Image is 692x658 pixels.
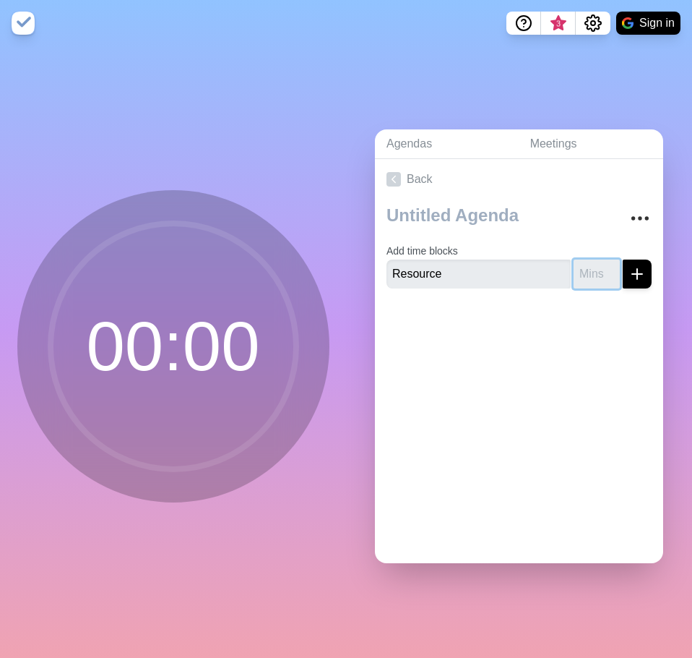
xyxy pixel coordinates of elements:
img: google logo [622,17,633,29]
input: Name [386,260,571,289]
button: Sign in [616,12,680,35]
button: Settings [576,12,610,35]
a: Back [375,159,663,200]
a: Agendas [375,129,519,159]
span: 3 [553,18,564,30]
button: What’s new [541,12,576,35]
a: Meetings [519,129,663,159]
label: Add time blocks [386,245,458,257]
input: Mins [574,260,620,289]
img: timeblocks logo [12,12,35,35]
button: Help [506,12,541,35]
button: More [626,204,654,233]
